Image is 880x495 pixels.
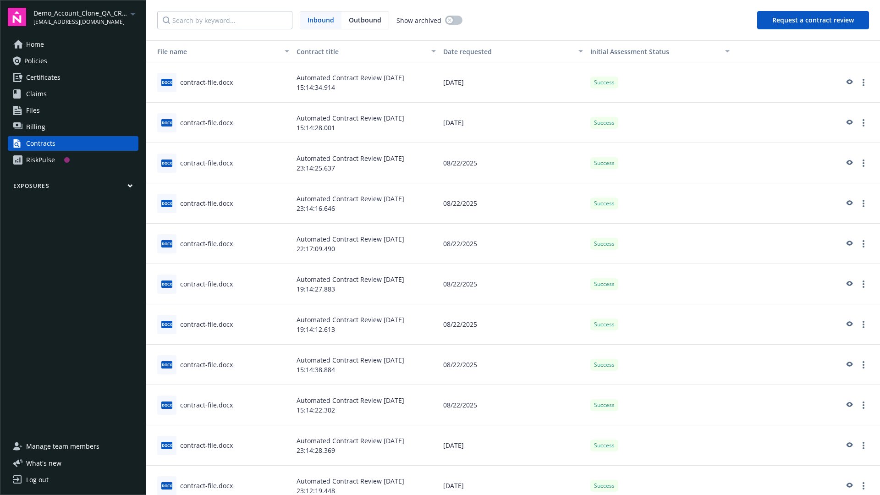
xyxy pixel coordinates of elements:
[594,482,615,490] span: Success
[594,199,615,208] span: Success
[26,70,60,85] span: Certificates
[26,87,47,101] span: Claims
[858,400,869,411] a: more
[858,480,869,491] a: more
[293,103,440,143] div: Automated Contract Review [DATE] 15:14:28.001
[594,240,615,248] span: Success
[293,264,440,304] div: Automated Contract Review [DATE] 19:14:27.883
[293,304,440,345] div: Automated Contract Review [DATE] 19:14:12.613
[180,158,233,168] div: contract-file.docx
[8,37,138,52] a: Home
[293,40,440,62] button: Contract title
[594,159,615,167] span: Success
[843,400,854,411] a: preview
[180,440,233,450] div: contract-file.docx
[858,279,869,290] a: more
[843,279,854,290] a: preview
[33,8,138,26] button: Demo_Account_Clone_QA_CR_Tests_Prospect[EMAIL_ADDRESS][DOMAIN_NAME]arrowDropDown
[293,345,440,385] div: Automated Contract Review [DATE] 15:14:38.884
[161,361,172,368] span: docx
[594,361,615,369] span: Success
[590,47,669,56] span: Initial Assessment Status
[440,40,586,62] button: Date requested
[161,200,172,207] span: docx
[8,87,138,101] a: Claims
[858,359,869,370] a: more
[843,440,854,451] a: preview
[180,319,233,329] div: contract-file.docx
[594,401,615,409] span: Success
[26,153,55,167] div: RiskPulse
[440,345,586,385] div: 08/22/2025
[161,119,172,126] span: docx
[443,47,572,56] div: Date requested
[858,158,869,169] a: more
[8,54,138,68] a: Policies
[293,143,440,183] div: Automated Contract Review [DATE] 23:14:25.637
[180,279,233,289] div: contract-file.docx
[157,11,292,29] input: Search by keyword...
[843,158,854,169] a: preview
[127,8,138,19] a: arrowDropDown
[594,441,615,450] span: Success
[26,136,55,151] div: Contracts
[161,240,172,247] span: docx
[440,224,586,264] div: 08/22/2025
[33,18,127,26] span: [EMAIL_ADDRESS][DOMAIN_NAME]
[594,119,615,127] span: Success
[594,78,615,87] span: Success
[8,439,138,454] a: Manage team members
[26,473,49,487] div: Log out
[440,183,586,224] div: 08/22/2025
[308,15,334,25] span: Inbound
[594,320,615,329] span: Success
[440,425,586,466] div: [DATE]
[26,37,44,52] span: Home
[161,159,172,166] span: docx
[590,47,720,56] div: Toggle SortBy
[858,440,869,451] a: more
[161,79,172,86] span: docx
[293,62,440,103] div: Automated Contract Review [DATE] 15:14:34.914
[26,439,99,454] span: Manage team members
[858,319,869,330] a: more
[594,280,615,288] span: Success
[293,385,440,425] div: Automated Contract Review [DATE] 15:14:22.302
[440,264,586,304] div: 08/22/2025
[180,77,233,87] div: contract-file.docx
[293,425,440,466] div: Automated Contract Review [DATE] 23:14:28.369
[440,103,586,143] div: [DATE]
[24,54,47,68] span: Policies
[843,198,854,209] a: preview
[843,480,854,491] a: preview
[33,8,127,18] span: Demo_Account_Clone_QA_CR_Tests_Prospect
[8,458,76,468] button: What's new
[180,239,233,248] div: contract-file.docx
[180,400,233,410] div: contract-file.docx
[26,120,45,134] span: Billing
[440,62,586,103] div: [DATE]
[341,11,389,29] span: Outbound
[8,103,138,118] a: Files
[8,120,138,134] a: Billing
[757,11,869,29] button: Request a contract review
[858,238,869,249] a: more
[858,77,869,88] a: more
[440,385,586,425] div: 08/22/2025
[858,117,869,128] a: more
[858,198,869,209] a: more
[843,319,854,330] a: preview
[8,153,138,167] a: RiskPulse
[180,118,233,127] div: contract-file.docx
[843,238,854,249] a: preview
[297,47,426,56] div: Contract title
[8,182,138,193] button: Exposures
[161,442,172,449] span: docx
[440,304,586,345] div: 08/22/2025
[180,481,233,490] div: contract-file.docx
[843,117,854,128] a: preview
[8,70,138,85] a: Certificates
[161,401,172,408] span: docx
[180,360,233,369] div: contract-file.docx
